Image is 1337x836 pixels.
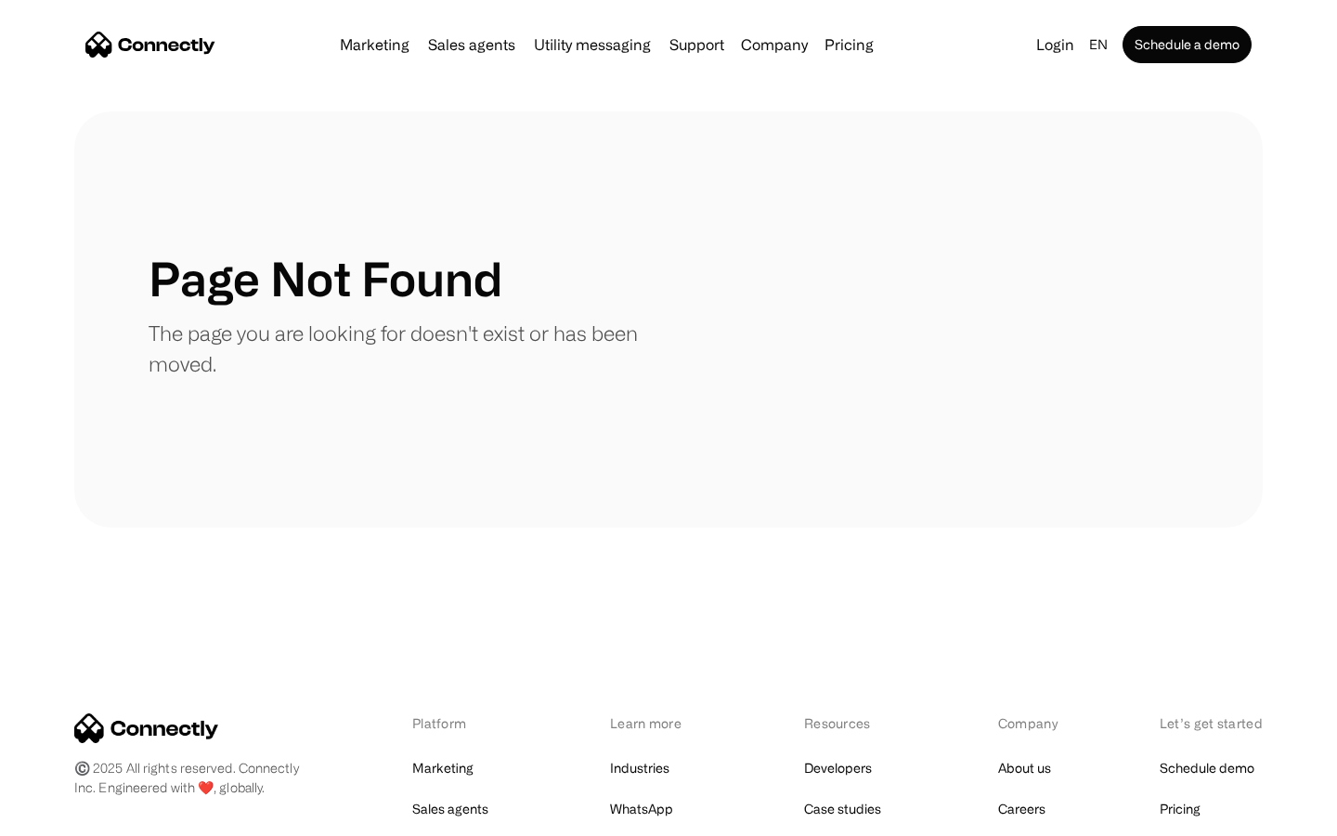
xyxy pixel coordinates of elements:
[817,37,881,52] a: Pricing
[149,251,502,307] h1: Page Not Found
[610,755,669,781] a: Industries
[1160,713,1263,733] div: Let’s get started
[1160,796,1201,822] a: Pricing
[412,713,513,733] div: Platform
[412,755,474,781] a: Marketing
[19,802,111,829] aside: Language selected: English
[526,37,658,52] a: Utility messaging
[332,37,417,52] a: Marketing
[804,713,902,733] div: Resources
[1123,26,1252,63] a: Schedule a demo
[37,803,111,829] ul: Language list
[1029,32,1082,58] a: Login
[421,37,523,52] a: Sales agents
[998,796,1045,822] a: Careers
[804,796,881,822] a: Case studies
[412,796,488,822] a: Sales agents
[149,318,668,379] p: The page you are looking for doesn't exist or has been moved.
[804,755,872,781] a: Developers
[1089,32,1108,58] div: en
[998,755,1051,781] a: About us
[662,37,732,52] a: Support
[741,32,808,58] div: Company
[610,713,707,733] div: Learn more
[610,796,673,822] a: WhatsApp
[998,713,1063,733] div: Company
[1160,755,1254,781] a: Schedule demo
